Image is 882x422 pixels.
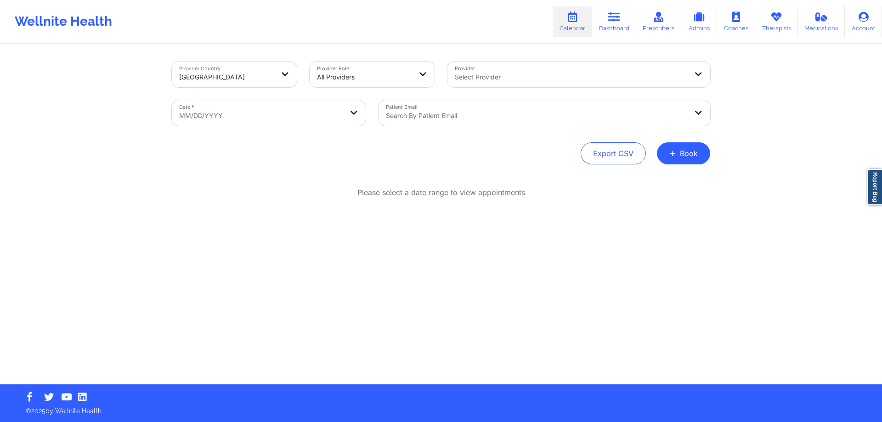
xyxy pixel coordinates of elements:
[553,6,592,37] a: Calendar
[179,67,274,87] div: [GEOGRAPHIC_DATA]
[867,169,882,205] a: Report Bug
[669,151,676,156] span: +
[636,6,682,37] a: Prescribers
[581,142,646,164] button: Export CSV
[845,6,882,37] a: Account
[317,67,412,87] div: All Providers
[657,142,710,164] button: +Book
[798,6,845,37] a: Medications
[592,6,636,37] a: Dashboard
[357,187,525,198] p: Please select a date range to view appointments
[19,400,863,416] p: © 2025 by Wellnite Health
[681,6,717,37] a: Admins
[755,6,798,37] a: Therapists
[717,6,755,37] a: Coaches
